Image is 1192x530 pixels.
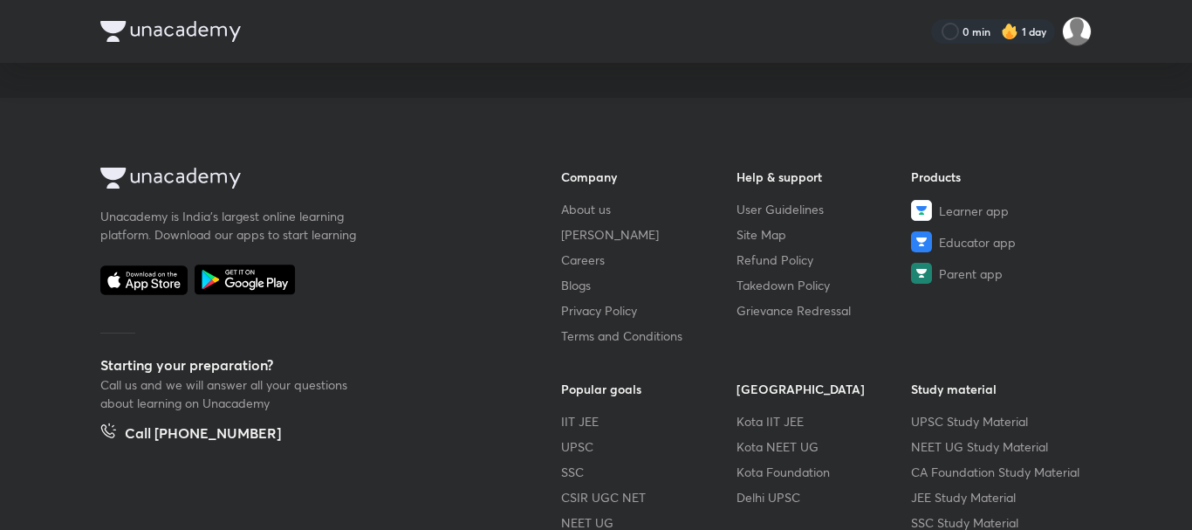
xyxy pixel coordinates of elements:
span: Careers [561,251,605,269]
img: Educator app [911,231,932,252]
a: NEET UG Study Material [911,437,1086,456]
img: streak [1001,23,1018,40]
p: Unacademy is India’s largest online learning platform. Download our apps to start learning [100,207,362,244]
img: Learner app [911,200,932,221]
a: UPSC Study Material [911,412,1086,430]
a: Takedown Policy [736,276,912,294]
a: CA Foundation Study Material [911,463,1086,481]
a: UPSC [561,437,736,456]
h6: Study material [911,380,1086,398]
img: Parent app [911,263,932,284]
a: Company Logo [100,168,505,193]
a: Site Map [736,225,912,244]
a: Blogs [561,276,736,294]
a: Learner app [911,200,1086,221]
a: Careers [561,251,736,269]
h6: Help & support [736,168,912,186]
a: Terms and Conditions [561,327,736,345]
h6: Products [911,168,1086,186]
span: Parent app [939,265,1003,283]
a: Delhi UPSC [736,488,912,506]
h6: Company [561,168,736,186]
a: Educator app [911,231,1086,252]
a: Kota IIT JEE [736,412,912,430]
a: Privacy Policy [561,301,736,320]
a: Kota Foundation [736,463,912,481]
a: Kota NEET UG [736,437,912,456]
h6: [GEOGRAPHIC_DATA] [736,380,912,398]
img: Diksha Mishra [1062,17,1092,46]
a: [PERSON_NAME] [561,225,736,244]
a: CSIR UGC NET [561,488,736,506]
a: SSC [561,463,736,481]
h6: Popular goals [561,380,736,398]
h5: Call [PHONE_NUMBER] [125,423,281,447]
a: JEE Study Material [911,488,1086,506]
a: User Guidelines [736,200,912,218]
a: Grievance Redressal [736,301,912,320]
h5: Starting your preparation? [100,354,505,375]
span: Learner app [939,202,1009,220]
img: Company Logo [100,168,241,189]
img: Company Logo [100,21,241,42]
p: Call us and we will answer all your questions about learning on Unacademy [100,375,362,412]
a: Refund Policy [736,251,912,269]
a: Parent app [911,263,1086,284]
a: About us [561,200,736,218]
a: IIT JEE [561,412,736,430]
span: Educator app [939,233,1016,251]
a: Call [PHONE_NUMBER] [100,423,281,447]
